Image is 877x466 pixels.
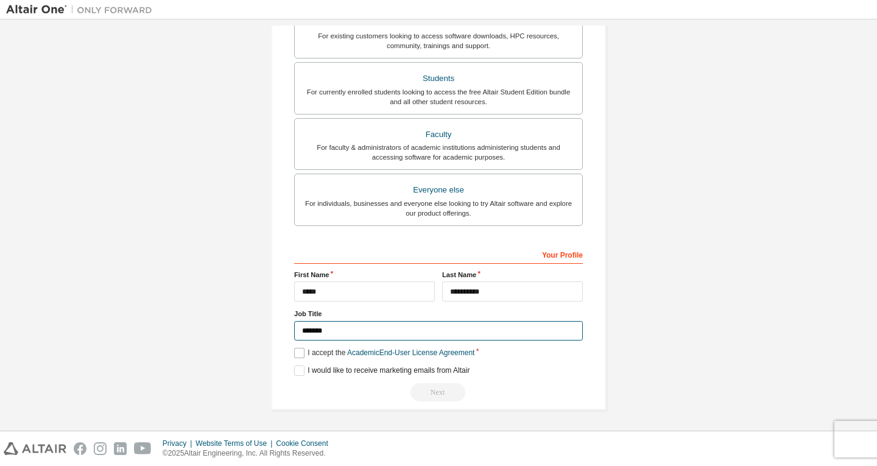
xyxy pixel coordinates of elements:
div: Privacy [163,439,195,448]
img: altair_logo.svg [4,442,66,455]
div: Your Profile [294,244,583,264]
label: Job Title [294,309,583,319]
img: Altair One [6,4,158,16]
img: facebook.svg [74,442,86,455]
div: For existing customers looking to access software downloads, HPC resources, community, trainings ... [302,31,575,51]
div: Faculty [302,126,575,143]
div: For individuals, businesses and everyone else looking to try Altair software and explore our prod... [302,199,575,218]
div: Website Terms of Use [195,439,276,448]
label: I would like to receive marketing emails from Altair [294,365,470,376]
label: First Name [294,270,435,280]
div: Cookie Consent [276,439,335,448]
p: © 2025 Altair Engineering, Inc. All Rights Reserved. [163,448,336,459]
label: I accept the [294,348,474,358]
div: For currently enrolled students looking to access the free Altair Student Edition bundle and all ... [302,87,575,107]
div: For faculty & administrators of academic institutions administering students and accessing softwa... [302,143,575,162]
img: youtube.svg [134,442,152,455]
img: linkedin.svg [114,442,127,455]
div: Read and acccept EULA to continue [294,383,583,401]
div: Students [302,70,575,87]
label: Last Name [442,270,583,280]
a: Academic End-User License Agreement [347,348,474,357]
div: Everyone else [302,182,575,199]
img: instagram.svg [94,442,107,455]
